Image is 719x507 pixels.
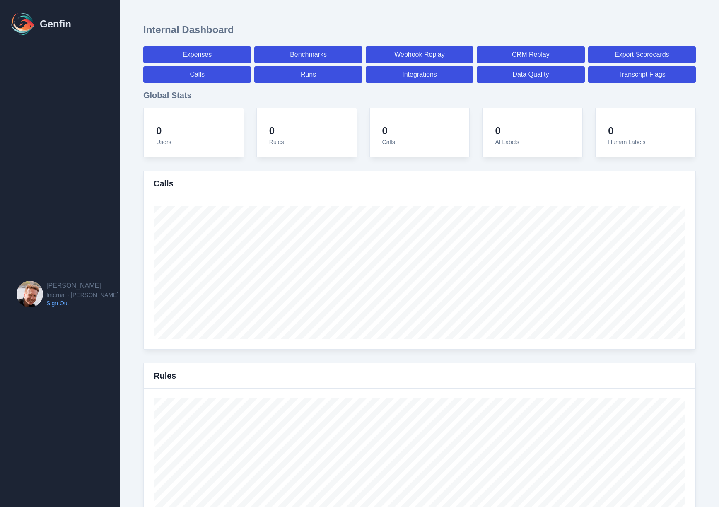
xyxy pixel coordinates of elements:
a: Integrations [366,66,473,83]
img: Logo [10,11,36,37]
a: Transcript Flags [588,66,696,83]
h4: 0 [269,125,284,137]
h4: 0 [382,125,395,137]
h4: 0 [495,125,519,137]
a: Expenses [143,46,251,63]
h3: Global Stats [143,89,696,101]
h2: [PERSON_NAME] [46,281,118,291]
a: Benchmarks [254,46,362,63]
span: Human Labels [608,139,645,145]
span: Users [156,139,171,145]
span: Rules [269,139,284,145]
span: AI Labels [495,139,519,145]
img: Brian Dunagan [17,281,43,307]
a: Runs [254,66,362,83]
a: Export Scorecards [588,46,696,63]
span: Internal - [PERSON_NAME] [46,291,118,299]
h1: Internal Dashboard [143,23,234,36]
a: Data Quality [477,66,584,83]
a: Calls [143,66,251,83]
h1: Genfin [40,17,71,31]
a: Webhook Replay [366,46,473,63]
h3: Calls [154,178,174,189]
a: CRM Replay [477,46,584,63]
a: Sign Out [46,299,118,307]
h4: 0 [608,125,645,137]
h3: Rules [154,370,176,381]
h4: 0 [156,125,171,137]
span: Calls [382,139,395,145]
